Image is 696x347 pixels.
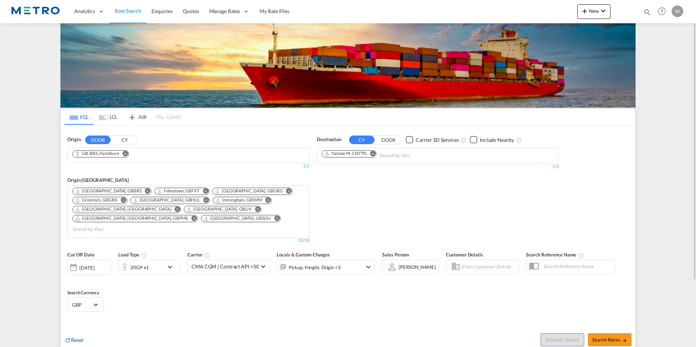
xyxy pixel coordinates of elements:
[75,188,143,194] div: Press delete to remove this chip.
[656,5,672,18] div: Help
[75,206,171,212] div: London Gateway Port, GBLGP
[250,206,261,214] button: Remove
[71,337,83,343] span: Reset
[115,8,141,14] span: Rate Search
[526,252,584,258] span: Search Reference Name
[672,5,683,17] div: M
[365,151,376,158] button: Remove
[186,206,253,212] div: Press delete to remove this chip.
[317,136,341,143] span: Destination
[643,8,651,16] md-icon: icon-magnify
[157,188,199,194] div: Felixstowe, GBFXT
[11,3,60,20] img: 25181f208a6c11efa6aa1bf80d4cef53.png
[79,264,94,271] div: [DATE]
[289,262,340,272] div: Pickup Freight Origin Origin Custom Destination Factory Stuffing
[324,151,367,157] div: Yantian Pt, CNYTN
[75,206,173,212] div: Press delete to remove this chip.
[580,8,608,14] span: New
[85,136,111,144] button: DOOR
[599,7,608,15] md-icon: icon-chevron-down
[462,262,516,272] input: Enter Customer Details
[398,262,436,272] md-select: Sales Person: Marcel Thomas
[67,252,95,258] span: Cut Off Date
[157,188,201,194] div: Press delete to remove this chip.
[72,224,142,235] input: Search by Port
[460,137,466,143] md-icon: Unchecked: Search for CY (Container Yard) services for all selected carriers.Checked : Search for...
[269,215,280,223] button: Remove
[71,299,100,310] md-select: Select Currency: £ GBPUnited Kingdom Pound
[60,23,636,108] img: LCL+%26+FCL+BACKGROUND.png
[128,113,137,118] md-icon: icon-airplane
[67,290,99,295] span: Search Currency
[75,215,190,222] div: Press delete to remove this chip.
[67,274,73,284] md-datepicker: Select
[75,151,120,157] div: Press delete to remove this chip.
[277,260,375,274] div: Pickup Freight Origin Origin Custom Destination Factory Stuffingicon-chevron-down
[72,302,92,308] span: GBP
[186,206,252,212] div: Liverpool, GBLIV
[446,252,483,258] span: Customer Details
[187,252,210,258] span: Carrier
[364,263,373,271] md-icon: icon-chevron-down
[622,338,627,343] md-icon: icon-arrow-right
[198,197,209,204] button: Remove
[261,197,272,204] button: Remove
[470,136,514,144] md-checkbox: Checkbox No Ink
[203,215,271,222] div: Southampton, GBSOU
[71,148,135,161] md-chips-wrap: Chips container. Use arrow keys to select chips.
[112,136,137,144] button: CY
[75,151,119,157] div: GB-BB5, Hyndburn
[516,137,522,143] md-icon: Unchecked: Ignores neighbouring ports when fetching rates.Checked : Includes neighbouring ports w...
[215,188,284,194] div: Press delete to remove this chip.
[656,5,668,17] span: Help
[130,262,149,272] div: 20GP x1
[74,8,95,15] span: Analytics
[376,136,401,144] button: DOOR
[577,4,610,19] button: icon-plus 400-fgNewicon-chevron-down
[187,215,198,223] button: Remove
[204,252,210,258] md-icon: The selected Trucker/Carrierwill be displayed in the rate results If the rates are from another f...
[118,260,180,274] div: 20GP x1icon-chevron-down
[191,263,259,270] span: CMA CGM | Contract API +50
[382,252,409,258] span: Sales Person
[67,136,80,143] span: Origin
[170,206,181,214] button: Remove
[75,197,119,203] div: Press delete to remove this chip.
[183,8,199,14] span: Quotes
[64,109,181,125] md-pagination-wrapper: Use the left and right arrow keys to navigate between tabs
[321,148,451,161] md-chips-wrap: Chips container. Use arrow keys to select chips.
[75,197,118,203] div: Greenock, GBGRK
[643,8,651,19] div: icon-magnify
[399,264,436,270] div: [PERSON_NAME]
[64,336,83,344] div: icon-refreshReset
[71,186,305,235] md-chips-wrap: Chips container. Use arrow keys to select chips.
[75,215,188,222] div: Portsmouth, HAM, GBPME
[588,333,632,346] button: Search Ratesicon-arrow-right
[541,333,584,346] button: Note: By default Schedule search will only considerorigin ports, destination ports and cut off da...
[116,197,127,204] button: Remove
[67,177,129,183] span: Origin [GEOGRAPHIC_DATA]
[215,188,283,194] div: Grangemouth, GBGRG
[416,136,459,144] div: Carrier SD Services
[406,136,459,144] md-checkbox: Checkbox No Ink
[203,215,273,222] div: Press delete to remove this chip.
[94,109,123,125] md-tab-item: LCL
[277,252,330,258] span: Locals & Custom Charges
[141,252,147,258] md-icon: icon-information-outline
[209,8,240,15] span: Manage Rates
[215,197,262,203] div: Immingham, GBIMM
[198,188,209,195] button: Remove
[133,197,202,203] div: Press delete to remove this chip.
[580,7,589,15] md-icon: icon-plus 400-fg
[151,8,173,14] span: Enquiries
[140,188,151,195] button: Remove
[166,263,178,271] md-icon: icon-chevron-down
[133,197,200,203] div: Hull, GBHUL
[592,337,627,343] span: Search Rates
[215,197,263,203] div: Press delete to remove this chip.
[118,252,147,258] span: Load Type
[540,261,615,272] input: Search Reference Name
[281,188,292,195] button: Remove
[64,337,71,343] md-icon: icon-refresh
